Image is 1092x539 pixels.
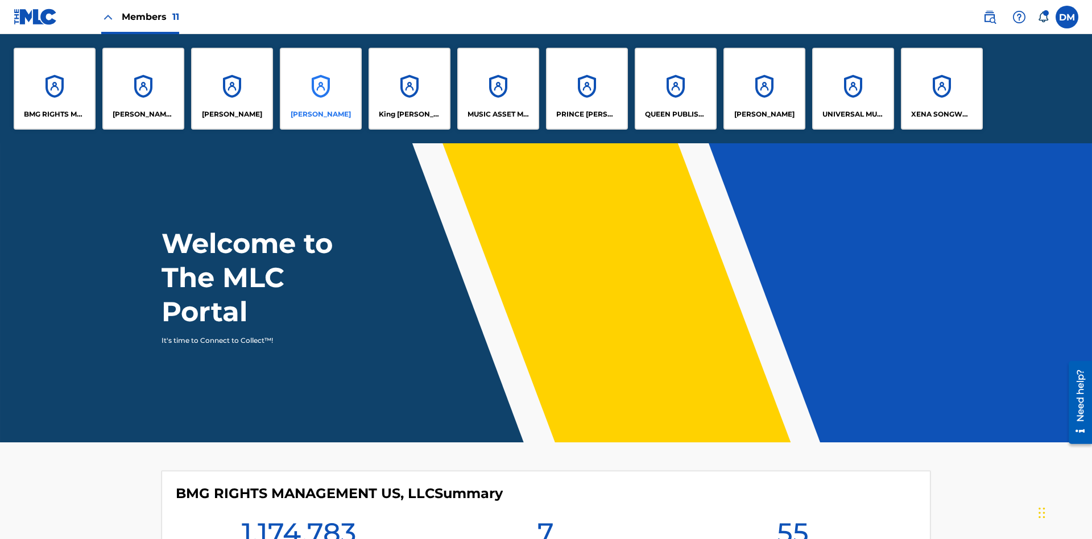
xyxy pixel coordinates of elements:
a: AccountsQUEEN PUBLISHA [635,48,717,130]
iframe: Chat Widget [1035,484,1092,539]
p: BMG RIGHTS MANAGEMENT US, LLC [24,109,86,119]
p: RONALD MCTESTERSON [734,109,795,119]
span: 11 [172,11,179,22]
iframe: Resource Center [1060,356,1092,450]
div: User Menu [1056,6,1078,28]
div: Drag [1039,496,1045,530]
img: help [1012,10,1026,24]
a: AccountsMUSIC ASSET MANAGEMENT (MAM) [457,48,539,130]
a: Public Search [978,6,1001,28]
div: Help [1008,6,1031,28]
p: XENA SONGWRITER [911,109,973,119]
img: MLC Logo [14,9,57,25]
h4: BMG RIGHTS MANAGEMENT US, LLC [176,485,503,502]
h1: Welcome to The MLC Portal [162,226,374,329]
span: Members [122,10,179,23]
a: Accounts[PERSON_NAME] [191,48,273,130]
a: AccountsBMG RIGHTS MANAGEMENT US, LLC [14,48,96,130]
a: Accounts[PERSON_NAME] [280,48,362,130]
div: Notifications [1037,11,1049,23]
p: ELVIS COSTELLO [202,109,262,119]
img: search [983,10,996,24]
a: Accounts[PERSON_NAME] [723,48,805,130]
p: CLEO SONGWRITER [113,109,175,119]
p: UNIVERSAL MUSIC PUB GROUP [822,109,884,119]
a: AccountsPRINCE [PERSON_NAME] [546,48,628,130]
p: MUSIC ASSET MANAGEMENT (MAM) [468,109,530,119]
a: AccountsUNIVERSAL MUSIC PUB GROUP [812,48,894,130]
p: It's time to Connect to Collect™! [162,335,359,346]
p: King McTesterson [379,109,441,119]
a: AccountsXENA SONGWRITER [901,48,983,130]
a: Accounts[PERSON_NAME] SONGWRITER [102,48,184,130]
img: Close [101,10,115,24]
p: QUEEN PUBLISHA [645,109,707,119]
p: EYAMA MCSINGER [291,109,351,119]
p: PRINCE MCTESTERSON [556,109,618,119]
a: AccountsKing [PERSON_NAME] [369,48,450,130]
